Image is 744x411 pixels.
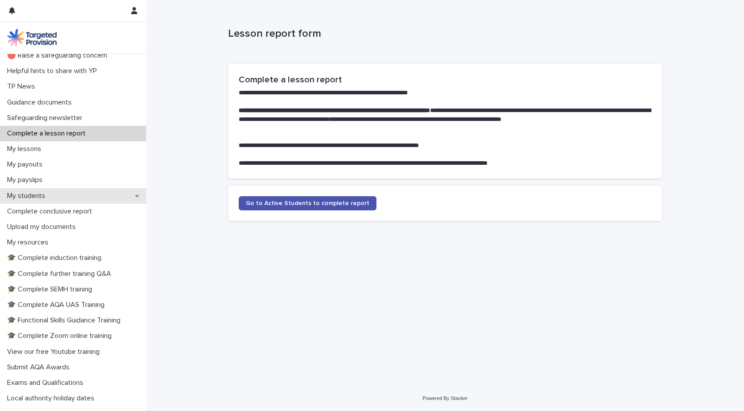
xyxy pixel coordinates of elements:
p: 🔴 Raise a safeguarding concern [4,51,114,60]
p: Local authority holiday dates [4,394,101,403]
p: Complete conclusive report [4,207,99,216]
p: Lesson report form [228,27,659,40]
p: Submit AQA Awards [4,363,77,372]
p: 🎓 Complete Zoom online training [4,332,119,340]
p: My resources [4,238,55,247]
p: 🎓 Complete SEMH training [4,285,99,294]
p: My students [4,192,52,200]
p: 🎓 Complete further training Q&A [4,270,118,278]
p: Upload my documents [4,223,83,231]
p: My payouts [4,160,50,169]
p: Guidance documents [4,98,79,107]
p: 🎓 Complete AQA UAS Training [4,301,112,309]
a: Powered By Stacker [422,395,467,401]
span: Go to Active Students to complete report [246,200,369,206]
p: Helpful hints to share with YP [4,67,104,75]
p: View our free Youtube training [4,348,107,356]
p: 🎓 Complete induction training [4,254,108,262]
p: My lessons [4,145,48,153]
p: My payslips [4,176,50,184]
img: M5nRWzHhSzIhMunXDL62 [7,29,57,47]
p: Complete a lesson report [4,129,93,138]
a: Go to Active Students to complete report [239,196,376,210]
p: TP News [4,82,42,91]
p: Exams and Qualifications [4,379,90,387]
p: 🎓 Functional Skills Guidance Training [4,316,128,325]
p: Safeguarding newsletter [4,114,89,122]
h2: Complete a lesson report [239,74,651,85]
